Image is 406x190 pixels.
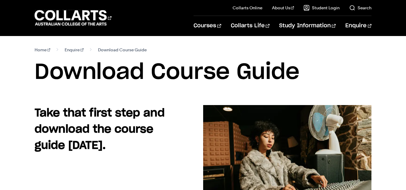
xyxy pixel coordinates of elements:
[349,5,371,11] a: Search
[65,46,84,54] a: Enquire
[233,5,262,11] a: Collarts Online
[304,5,340,11] a: Student Login
[279,16,336,36] a: Study Information
[35,9,111,26] div: Go to homepage
[194,16,221,36] a: Courses
[98,46,147,54] span: Download Course Guide
[231,16,270,36] a: Collarts Life
[345,16,371,36] a: Enquire
[272,5,294,11] a: About Us
[35,46,50,54] a: Home
[35,108,165,151] strong: Take that first step and download the course guide [DATE].
[35,59,371,86] h1: Download Course Guide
